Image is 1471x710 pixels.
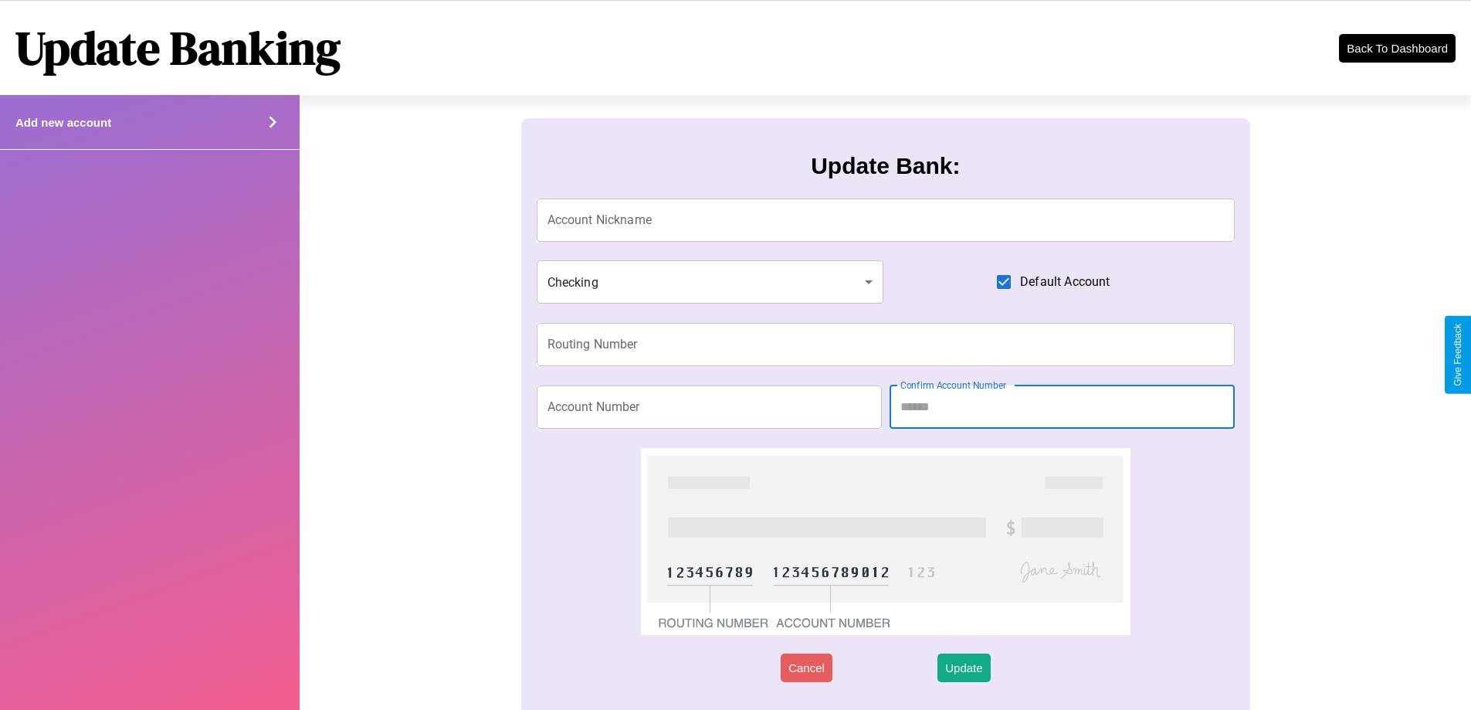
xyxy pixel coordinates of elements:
[15,16,341,80] h1: Update Banking
[900,379,1006,392] label: Confirm Account Number
[1452,324,1463,386] div: Give Feedback
[1020,273,1110,291] span: Default Account
[537,260,884,304] div: Checking
[1339,34,1456,63] button: Back To Dashboard
[811,153,960,179] h3: Update Bank:
[15,116,111,129] h4: Add new account
[641,448,1130,635] img: check
[781,654,832,682] button: Cancel
[937,654,990,682] button: Update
